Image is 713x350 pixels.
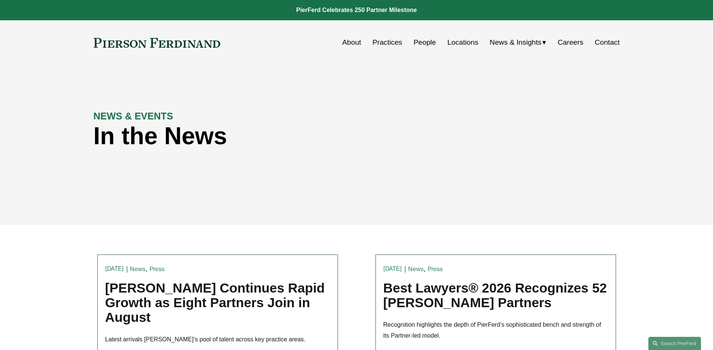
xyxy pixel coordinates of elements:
[383,281,607,310] a: Best Lawyers® 2026 Recognizes 52 [PERSON_NAME] Partners
[383,320,608,342] p: Recognition highlights the depth of PierFerd’s sophisticated bench and strength of its Partner-le...
[648,337,701,350] a: Search this site
[490,36,542,49] span: News & Insights
[490,35,546,50] a: folder dropdown
[130,266,145,273] a: News
[105,335,330,345] p: Latest arrivals [PERSON_NAME]’s pool of talent across key practice areas.
[342,35,361,50] a: About
[424,265,425,273] span: ,
[413,35,436,50] a: People
[105,266,124,272] time: [DATE]
[595,35,619,50] a: Contact
[558,35,583,50] a: Careers
[105,281,325,324] a: [PERSON_NAME] Continues Rapid Growth as Eight Partners Join in August
[145,265,147,273] span: ,
[94,111,173,121] strong: NEWS & EVENTS
[428,266,443,273] a: Press
[447,35,478,50] a: Locations
[383,266,402,272] time: [DATE]
[408,266,424,273] a: News
[94,122,488,150] h1: In the News
[372,35,402,50] a: Practices
[150,266,165,273] a: Press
